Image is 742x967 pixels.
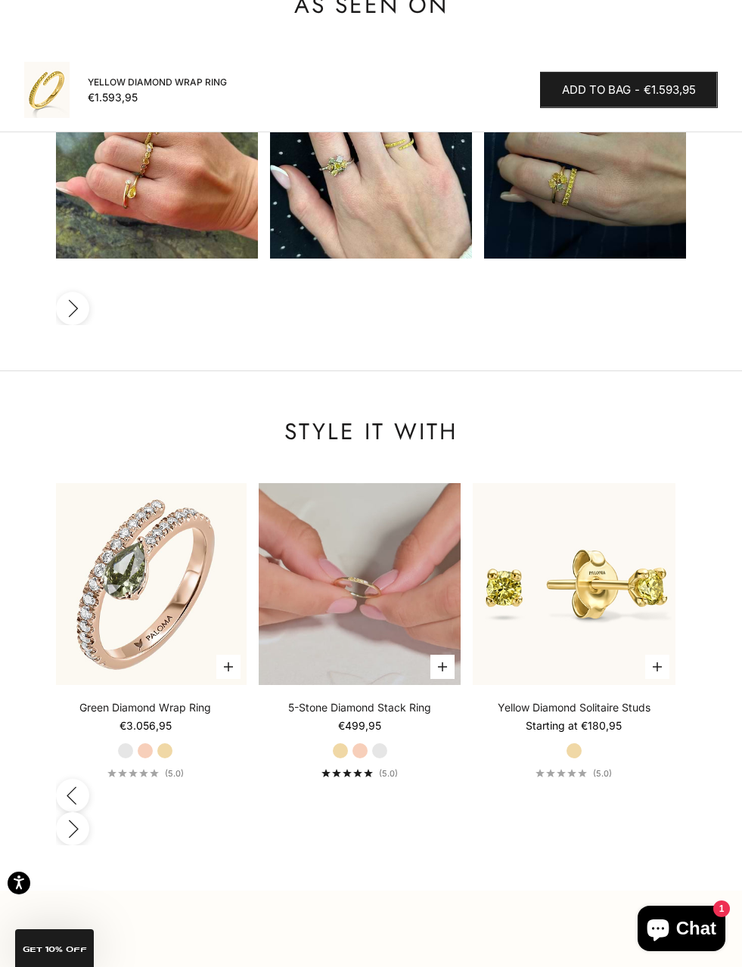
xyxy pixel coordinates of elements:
a: 5.0 out of 5.0 stars(5.0) [536,768,612,779]
div: 5.0 out of 5.0 stars [536,769,587,777]
img: #YellowGold [24,62,70,118]
span: €1.593,95 [644,81,696,100]
span: (5.0) [379,768,398,779]
img: #RoseGold [45,483,247,685]
span: Yellow Diamond Wrap Ring [88,75,227,90]
sale-price: Starting at €180,95 [526,718,622,733]
div: GET 10% Off [15,929,94,967]
span: (5.0) [593,768,612,779]
img: #YellowGold [473,483,675,685]
span: GET 10% Off [23,946,87,953]
div: 5.0 out of 5.0 stars [321,769,373,777]
button: Add to bag-€1.593,95 [540,72,718,108]
a: 5-Stone Diamond Stack Ring [288,700,431,715]
a: 5.0 out of 5.0 stars(5.0) [321,768,398,779]
a: Yellow Diamond Solitaire Studs [498,700,650,715]
span: (5.0) [165,768,184,779]
span: Add to bag [562,81,631,100]
a: Green Diamond Wrap Ring [79,700,211,715]
sale-price: €1.593,95 [88,90,138,105]
p: STYLE IT WITH [56,417,687,447]
a: 5.0 out of 5.0 stars(5.0) [107,768,184,779]
sale-price: €3.056,95 [120,718,172,733]
inbox-online-store-chat: Shopify online store chat [633,906,730,955]
sale-price: €499,95 [338,718,381,733]
div: 5.0 out of 5.0 stars [107,769,159,777]
a: #YellowGold #RoseGold #WhiteGold [259,483,461,685]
